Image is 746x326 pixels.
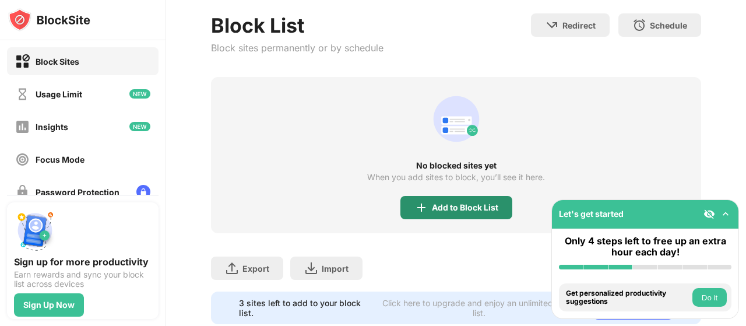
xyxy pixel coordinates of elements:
[8,8,90,31] img: logo-blocksite.svg
[36,57,79,66] div: Block Sites
[129,122,150,131] img: new-icon.svg
[562,20,596,30] div: Redirect
[239,298,372,318] div: 3 sites left to add to your block list.
[322,264,349,274] div: Import
[428,91,484,147] div: animation
[720,208,731,220] img: omni-setup-toggle.svg
[650,20,687,30] div: Schedule
[14,270,152,289] div: Earn rewards and sync your block list across devices
[36,155,85,164] div: Focus Mode
[15,54,30,69] img: block-on.svg
[15,152,30,167] img: focus-off.svg
[211,42,383,54] div: Block sites permanently or by schedule
[14,256,152,268] div: Sign up for more productivity
[566,289,689,306] div: Get personalized productivity suggestions
[379,298,579,318] div: Click here to upgrade and enjoy an unlimited block list.
[703,208,715,220] img: eye-not-visible.svg
[36,122,68,132] div: Insights
[36,89,82,99] div: Usage Limit
[14,209,56,251] img: push-signup.svg
[136,185,150,199] img: lock-menu.svg
[211,161,701,170] div: No blocked sites yet
[559,209,624,219] div: Let's get started
[15,185,30,199] img: password-protection-off.svg
[15,120,30,134] img: insights-off.svg
[559,236,731,258] div: Only 4 steps left to free up an extra hour each day!
[211,13,383,37] div: Block List
[432,203,498,212] div: Add to Block List
[242,264,269,274] div: Export
[367,173,545,182] div: When you add sites to block, you’ll see it here.
[15,87,30,101] img: time-usage-off.svg
[23,300,75,310] div: Sign Up Now
[129,89,150,99] img: new-icon.svg
[692,288,727,307] button: Do it
[36,187,119,197] div: Password Protection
